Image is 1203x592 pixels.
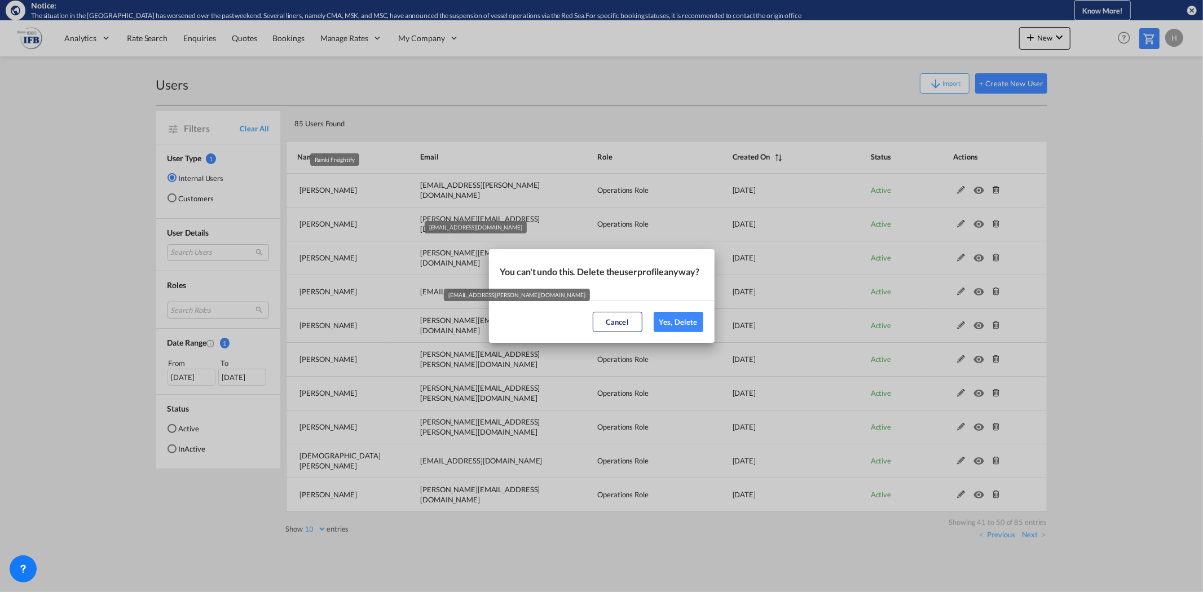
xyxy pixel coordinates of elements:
button: Yes, Delete [654,312,703,332]
button: Cancel [593,312,642,332]
span: [EMAIL_ADDRESS][DOMAIN_NAME] [429,224,522,231]
span: profile [637,266,664,277]
span: You can't undo this. Delete the user anyway? [500,266,699,277]
span: [EMAIL_ADDRESS][PERSON_NAME][DOMAIN_NAME] [448,291,585,298]
span: Ramki Freightify [315,156,355,163]
md-dialog: You can't ... [489,249,715,343]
